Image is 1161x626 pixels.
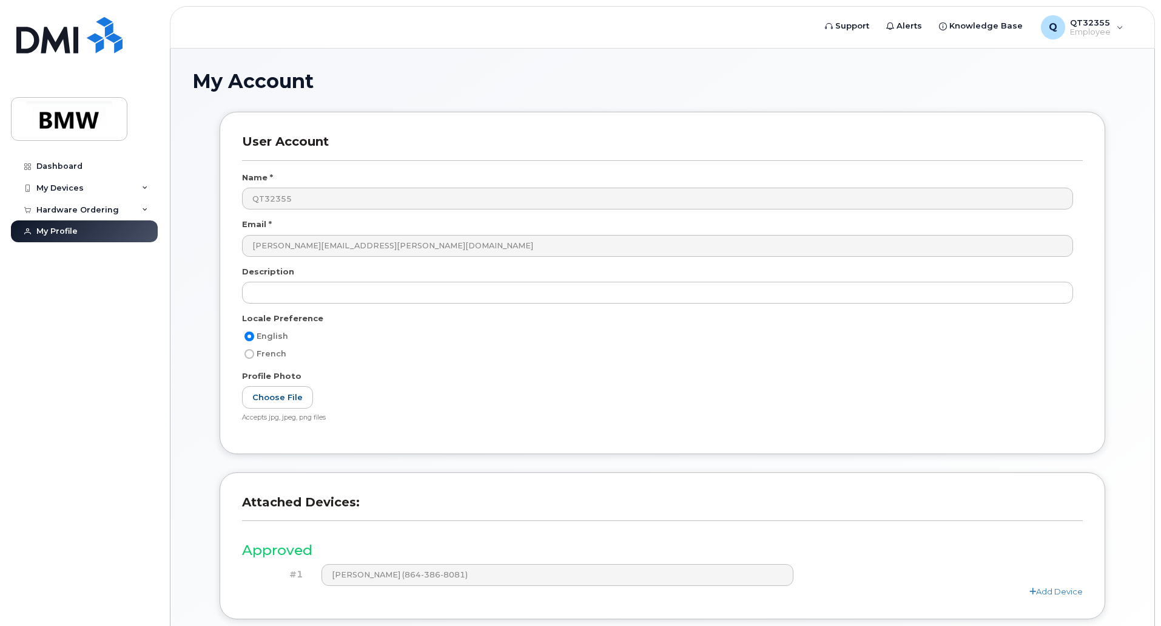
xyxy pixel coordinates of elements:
label: Choose File [242,386,313,409]
div: Accepts jpg, jpeg, png files [242,413,1073,423]
input: French [244,349,254,359]
h3: User Account [242,134,1083,160]
h4: #1 [251,570,303,580]
span: French [257,349,286,358]
h3: Approved [242,543,1083,558]
h1: My Account [192,70,1132,92]
label: Description [242,266,294,277]
span: English [257,332,288,341]
input: English [244,332,254,341]
label: Profile Photo [242,370,301,382]
label: Locale Preference [242,313,323,324]
h3: Attached Devices: [242,495,1083,521]
a: Add Device [1029,587,1083,596]
label: Name * [242,172,273,183]
label: Email * [242,219,272,230]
